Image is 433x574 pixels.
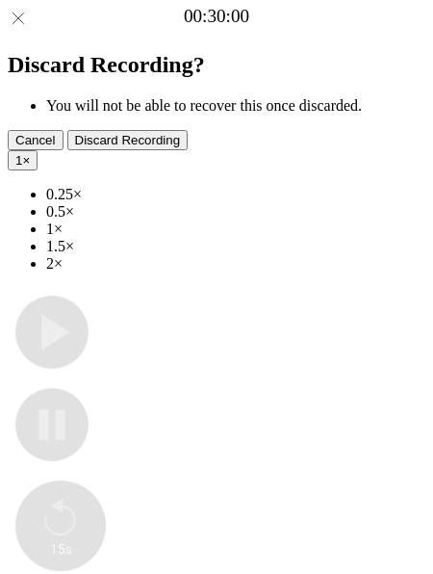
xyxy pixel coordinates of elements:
[67,130,189,150] button: Discard Recording
[184,6,249,27] a: 00:30:00
[15,153,22,168] span: 1
[8,130,64,150] button: Cancel
[46,238,425,255] li: 1.5×
[46,221,425,238] li: 1×
[8,150,38,170] button: 1×
[46,97,425,115] li: You will not be able to recover this once discarded.
[46,186,425,203] li: 0.25×
[46,255,425,273] li: 2×
[8,52,425,78] h2: Discard Recording?
[46,203,425,221] li: 0.5×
